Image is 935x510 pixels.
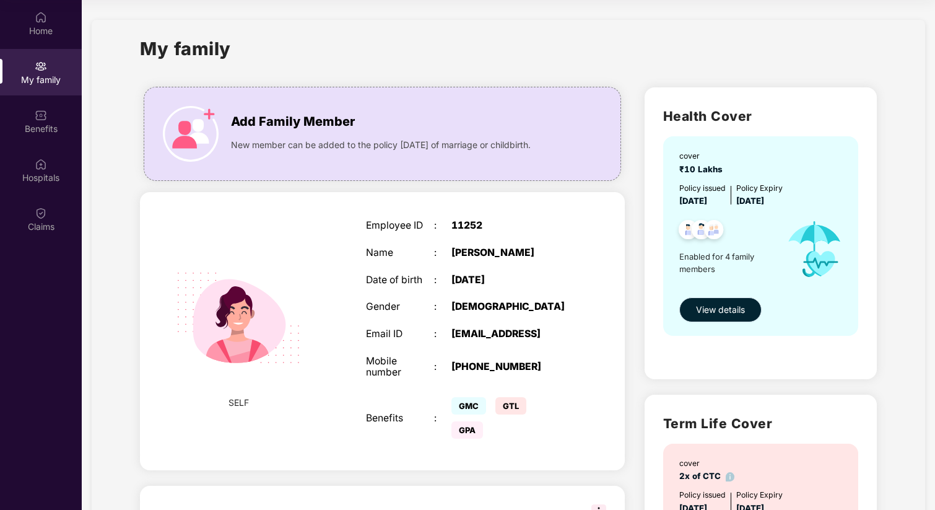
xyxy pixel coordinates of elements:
div: : [434,247,451,259]
div: Policy Expiry [736,489,783,501]
div: Email ID [366,328,434,340]
img: icon [776,208,853,291]
img: svg+xml;base64,PHN2ZyBpZD0iSG9tZSIgeG1sbnM9Imh0dHA6Ly93d3cudzMub3JnLzIwMDAvc3ZnIiB3aWR0aD0iMjAiIG... [35,11,47,24]
span: [DATE] [736,196,764,206]
img: info [726,472,735,481]
div: [DATE] [451,275,571,286]
img: icon [163,106,219,162]
div: Policy Expiry [736,182,783,194]
img: svg+xml;base64,PHN2ZyBpZD0iSG9zcGl0YWxzIiB4bWxucz0iaHR0cDovL3d3dy53My5vcmcvMjAwMC9zdmciIHdpZHRoPS... [35,158,47,170]
span: 2x of CTC [679,471,735,481]
span: Add Family Member [231,112,355,131]
div: Employee ID [366,220,434,232]
span: SELF [228,396,249,410]
h2: Health Cover [663,106,858,126]
span: ₹10 Lakhs [679,164,728,174]
h1: My family [140,35,231,63]
div: 11252 [451,220,571,232]
div: Mobile number [366,356,434,379]
div: : [434,275,451,286]
img: svg+xml;base64,PHN2ZyB4bWxucz0iaHR0cDovL3d3dy53My5vcmcvMjAwMC9zdmciIHdpZHRoPSIyMjQiIGhlaWdodD0iMT... [160,240,316,396]
img: svg+xml;base64,PHN2ZyB4bWxucz0iaHR0cDovL3d3dy53My5vcmcvMjAwMC9zdmciIHdpZHRoPSI0OC45NDMiIGhlaWdodD... [686,216,716,247]
span: View details [696,303,745,317]
div: Gender [366,301,434,313]
img: svg+xml;base64,PHN2ZyB4bWxucz0iaHR0cDovL3d3dy53My5vcmcvMjAwMC9zdmciIHdpZHRoPSI0OC45NDMiIGhlaWdodD... [673,216,703,247]
div: : [434,413,451,424]
img: svg+xml;base64,PHN2ZyB4bWxucz0iaHR0cDovL3d3dy53My5vcmcvMjAwMC9zdmciIHdpZHRoPSI0OC45NDMiIGhlaWdodD... [699,216,729,247]
div: : [434,328,451,340]
div: [PHONE_NUMBER] [451,361,571,373]
div: Name [366,247,434,259]
div: Policy issued [679,182,726,194]
button: View details [679,297,762,322]
span: New member can be added to the policy [DATE] of marriage or childbirth. [231,138,531,152]
span: GPA [451,421,483,439]
div: cover [679,457,735,469]
div: : [434,220,451,232]
span: [DATE] [679,196,707,206]
div: [PERSON_NAME] [451,247,571,259]
div: Benefits [366,413,434,424]
span: GTL [495,397,526,415]
img: svg+xml;base64,PHN2ZyBpZD0iQ2xhaW0iIHhtbG5zPSJodHRwOi8vd3d3LnczLm9yZy8yMDAwL3N2ZyIgd2lkdGg9IjIwIi... [35,207,47,219]
div: : [434,301,451,313]
img: svg+xml;base64,PHN2ZyBpZD0iQmVuZWZpdHMiIHhtbG5zPSJodHRwOi8vd3d3LnczLm9yZy8yMDAwL3N2ZyIgd2lkdGg9Ij... [35,109,47,121]
div: Policy issued [679,489,726,501]
span: GMC [451,397,486,415]
div: cover [679,150,728,162]
div: : [434,361,451,373]
img: svg+xml;base64,PHN2ZyB3aWR0aD0iMjAiIGhlaWdodD0iMjAiIHZpZXdCb3g9IjAgMCAyMCAyMCIgZmlsbD0ibm9uZSIgeG... [35,60,47,73]
div: [EMAIL_ADDRESS] [451,328,571,340]
div: [DEMOGRAPHIC_DATA] [451,301,571,313]
div: Date of birth [366,275,434,286]
h2: Term Life Cover [663,413,858,434]
span: Enabled for 4 family members [679,250,776,276]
